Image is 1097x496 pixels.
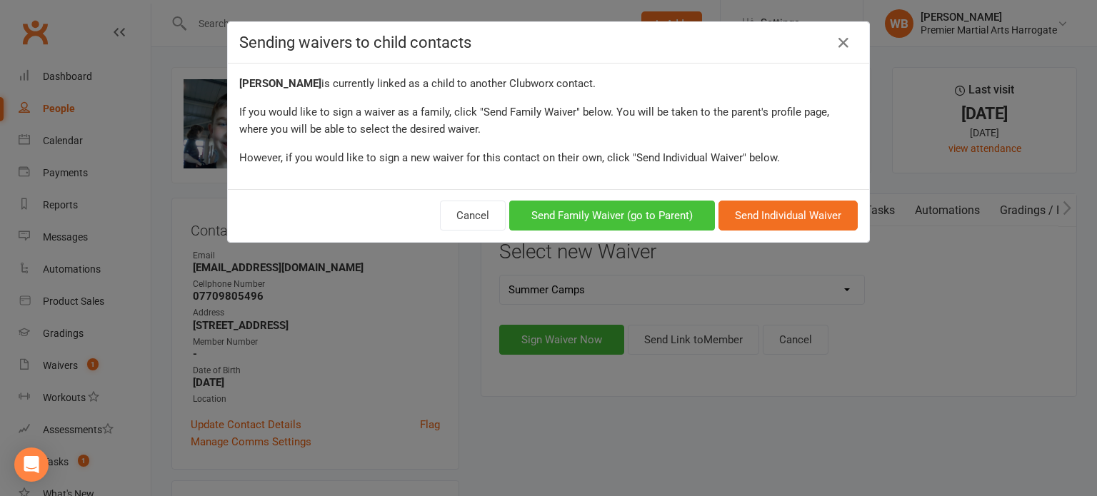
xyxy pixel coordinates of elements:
div: If you would like to sign a waiver as a family, click "Send Family Waiver" below. You will be tak... [239,103,858,138]
a: Close [832,31,855,54]
button: Send Individual Waiver [718,201,858,231]
div: is currently linked as a child to another Clubworx contact. [239,75,858,92]
div: Open Intercom Messenger [14,447,49,482]
button: Send Family Waiver (go to Parent) [509,201,715,231]
h4: Sending waivers to child contacts [239,34,858,51]
button: Cancel [440,201,506,231]
div: However, if you would like to sign a new waiver for this contact on their own, click "Send Indivi... [239,149,858,166]
strong: [PERSON_NAME] [239,77,321,90]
